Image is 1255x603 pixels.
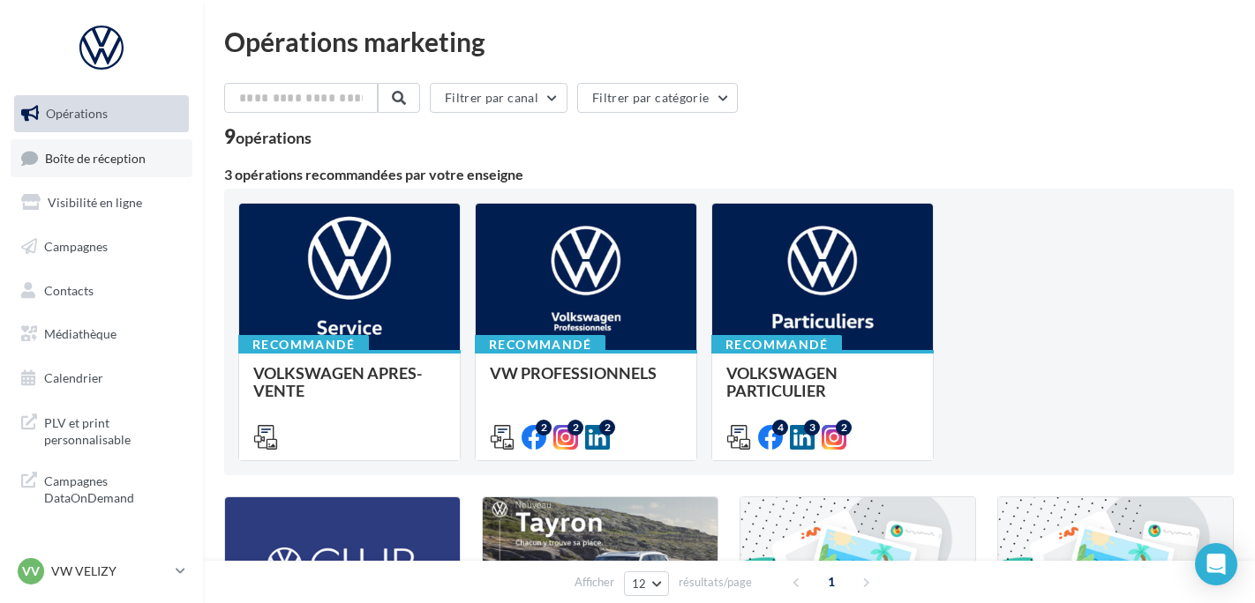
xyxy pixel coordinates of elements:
[430,83,567,113] button: Filtrer par canal
[14,555,189,588] a: VV VW VELIZY
[11,228,192,265] a: Campagnes
[238,335,369,354] div: Recommandé
[804,420,820,435] div: 3
[772,420,788,435] div: 4
[711,335,842,354] div: Recommandé
[236,130,312,145] div: opérations
[44,370,103,385] span: Calendrier
[679,574,752,591] span: résultats/page
[599,420,615,435] div: 2
[48,195,142,210] span: Visibilité en ligne
[224,28,1234,55] div: Opérations marketing
[44,411,182,449] span: PLV et print personnalisable
[817,568,845,596] span: 1
[44,282,94,297] span: Contacts
[11,184,192,221] a: Visibilité en ligne
[46,106,108,121] span: Opérations
[575,574,614,591] span: Afficher
[11,404,192,456] a: PLV et print personnalisable
[11,272,192,309] a: Contacts
[253,363,422,400] span: VOLKSWAGEN APRES-VENTE
[45,150,146,165] span: Boîte de réception
[11,316,192,353] a: Médiathèque
[536,420,552,435] div: 2
[11,139,192,177] a: Boîte de réception
[224,127,312,146] div: 9
[1195,543,1237,585] div: Open Intercom Messenger
[11,95,192,132] a: Opérations
[577,83,738,113] button: Filtrer par catégorie
[726,363,838,400] span: VOLKSWAGEN PARTICULIER
[44,326,116,341] span: Médiathèque
[490,363,657,383] span: VW PROFESSIONNELS
[44,469,182,507] span: Campagnes DataOnDemand
[632,577,647,591] span: 12
[224,167,1234,182] div: 3 opérations recommandées par votre enseigne
[836,420,852,435] div: 2
[475,335,605,354] div: Recommandé
[624,571,669,596] button: 12
[11,360,192,397] a: Calendrier
[22,562,40,580] span: VV
[44,239,108,254] span: Campagnes
[51,562,169,580] p: VW VELIZY
[567,420,583,435] div: 2
[11,462,192,514] a: Campagnes DataOnDemand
